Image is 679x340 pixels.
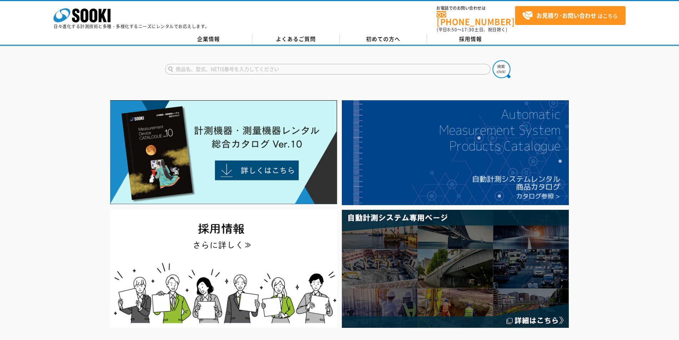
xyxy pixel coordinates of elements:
[437,26,507,33] span: (平日 ～ 土日、祝日除く)
[427,34,514,45] a: 採用情報
[437,6,515,10] span: お電話でのお問い合わせは
[165,34,252,45] a: 企業情報
[462,26,474,33] span: 17:30
[342,100,569,205] img: 自動計測システムカタログ
[447,26,457,33] span: 8:50
[342,210,569,328] img: 自動計測システム専用ページ
[536,11,596,20] strong: お見積り･お問い合わせ
[515,6,626,25] a: お見積り･お問い合わせはこちら
[165,64,490,75] input: 商品名、型式、NETIS番号を入力してください
[366,35,400,43] span: 初めての方へ
[53,24,210,29] p: 日々進化する計測技術と多種・多様化するニーズにレンタルでお応えします。
[340,34,427,45] a: 初めての方へ
[493,60,510,78] img: btn_search.png
[110,210,337,328] img: SOOKI recruit
[110,100,337,204] img: Catalog Ver10
[437,11,515,26] a: [PHONE_NUMBER]
[252,34,340,45] a: よくあるご質問
[522,10,618,21] span: はこちら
